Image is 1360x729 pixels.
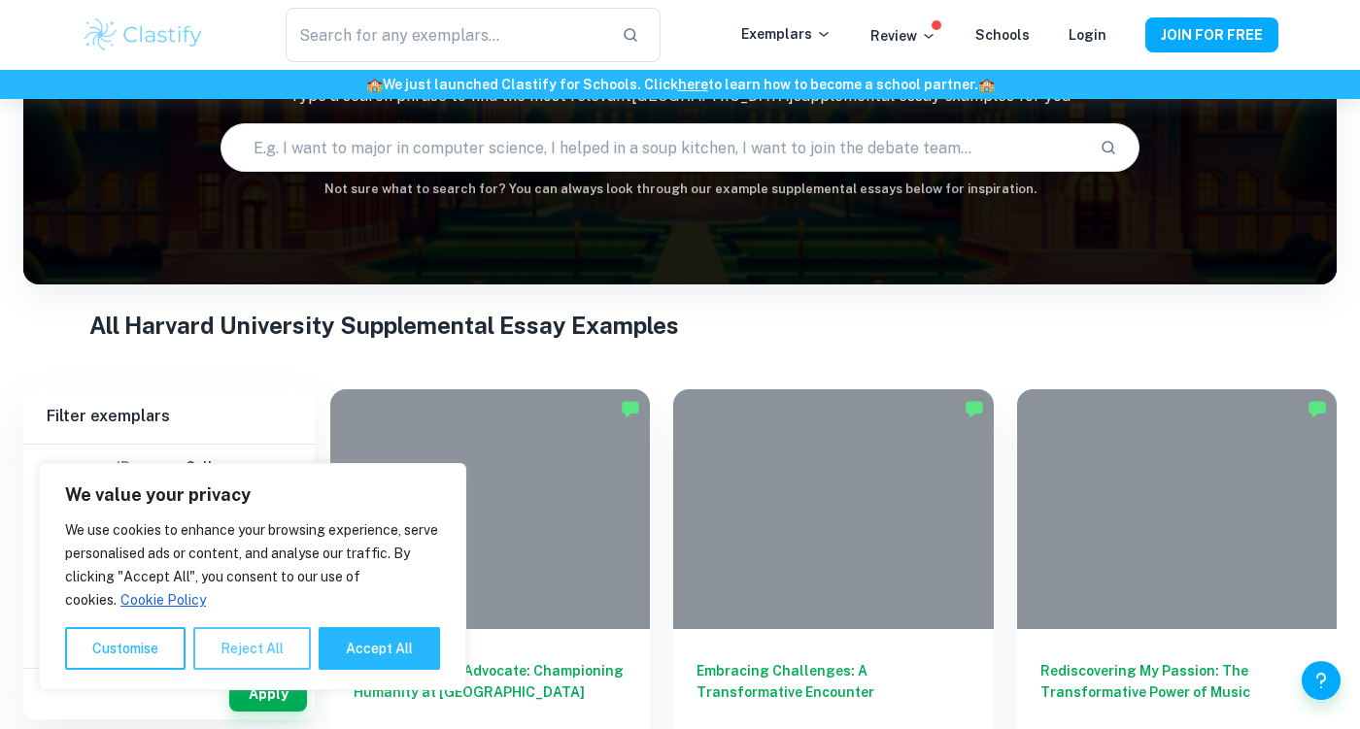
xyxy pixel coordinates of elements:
button: JOIN FOR FREE [1145,17,1278,52]
p: We use cookies to enhance your browsing experience, serve personalised ads or content, and analys... [65,518,440,612]
p: Exemplars [741,23,832,45]
div: We value your privacy [39,463,466,690]
a: Cookie Policy [119,591,207,609]
div: Filter type choice [100,445,238,491]
button: Customise [65,627,186,670]
span: 🏫 [366,77,383,92]
button: Search [1092,131,1125,164]
h6: From Witness to Advocate: Championing Humanity at [GEOGRAPHIC_DATA] [354,660,627,724]
button: College [186,445,238,491]
h6: Embracing Challenges: A Transformative Encounter [697,660,969,724]
h6: Not sure what to search for? You can always look through our example supplemental essays below fo... [23,180,1337,199]
a: here [678,77,708,92]
a: Schools [975,27,1030,43]
h6: Rediscovering My Passion: The Transformative Power of Music [1040,660,1313,724]
h1: All Harvard University Supplemental Essay Examples [89,308,1272,343]
button: Help and Feedback [1302,661,1341,700]
input: E.g. I want to major in computer science, I helped in a soup kitchen, I want to join the debate t... [221,120,1084,175]
p: We value your privacy [65,483,440,507]
button: Reject All [193,627,311,670]
input: Search for any exemplars... [286,8,606,62]
span: 🏫 [978,77,995,92]
h6: Filter exemplars [23,389,315,444]
button: Apply [229,677,307,712]
button: Accept All [319,627,440,670]
h6: We just launched Clastify for Schools. Click to learn how to become a school partner. [4,74,1356,95]
img: Marked [965,399,984,418]
p: Review [870,25,936,47]
img: Marked [1308,399,1327,418]
button: IB [100,445,147,491]
img: Marked [621,399,640,418]
a: Login [1069,27,1106,43]
img: Clastify logo [82,16,205,54]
